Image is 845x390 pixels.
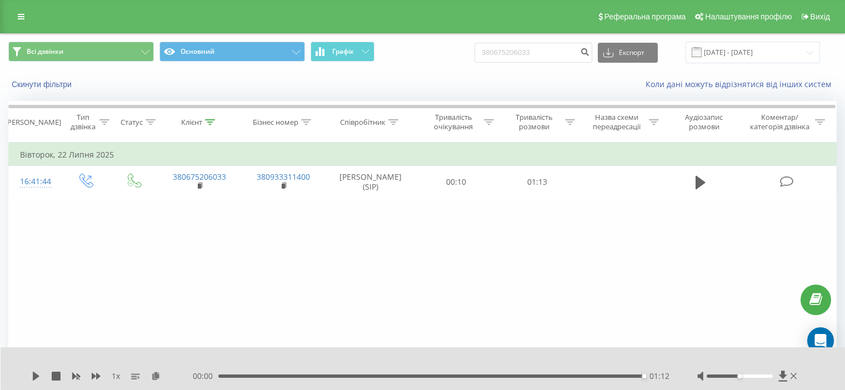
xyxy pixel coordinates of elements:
[737,374,742,378] div: Accessibility label
[807,327,834,354] div: Open Intercom Messenger
[646,79,837,89] a: Коли дані можуть відрізнятися вiд інших систем
[181,118,202,127] div: Клієнт
[20,171,49,193] div: 16:41:44
[332,48,354,55] span: Графік
[672,113,737,131] div: Аудіозапис розмови
[326,166,416,198] td: [PERSON_NAME] (SIP)
[159,42,305,62] button: Основний
[70,113,96,131] div: Тип дзвінка
[649,371,669,382] span: 01:12
[27,47,63,56] span: Всі дзвінки
[507,113,562,131] div: Тривалість розмови
[604,12,686,21] span: Реферальна програма
[474,43,592,63] input: Пошук за номером
[747,113,812,131] div: Коментар/категорія дзвінка
[340,118,386,127] div: Співробітник
[497,166,577,198] td: 01:13
[416,166,497,198] td: 00:10
[705,12,792,21] span: Налаштування профілю
[257,171,310,182] a: 380933311400
[9,144,837,166] td: Вівторок, 22 Липня 2025
[173,171,226,182] a: 380675206033
[426,113,482,131] div: Тривалість очікування
[642,374,647,378] div: Accessibility label
[8,79,77,89] button: Скинути фільтри
[811,12,830,21] span: Вихід
[121,118,143,127] div: Статус
[8,42,154,62] button: Всі дзвінки
[112,371,120,382] span: 1 x
[193,371,218,382] span: 00:00
[311,42,374,62] button: Графік
[588,113,646,131] div: Назва схеми переадресації
[598,43,658,63] button: Експорт
[253,118,298,127] div: Бізнес номер
[5,118,61,127] div: [PERSON_NAME]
